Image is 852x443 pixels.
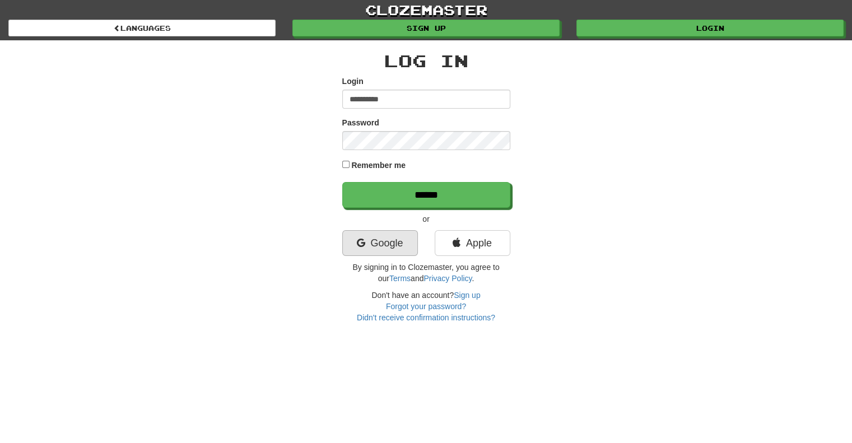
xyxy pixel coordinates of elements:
[454,291,480,300] a: Sign up
[357,313,495,322] a: Didn't receive confirmation instructions?
[8,20,276,36] a: Languages
[576,20,844,36] a: Login
[342,290,510,323] div: Don't have an account?
[342,76,364,87] label: Login
[342,230,418,256] a: Google
[435,230,510,256] a: Apple
[386,302,466,311] a: Forgot your password?
[342,52,510,70] h2: Log In
[389,274,411,283] a: Terms
[342,213,510,225] p: or
[351,160,406,171] label: Remember me
[292,20,560,36] a: Sign up
[342,262,510,284] p: By signing in to Clozemaster, you agree to our and .
[342,117,379,128] label: Password
[423,274,472,283] a: Privacy Policy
